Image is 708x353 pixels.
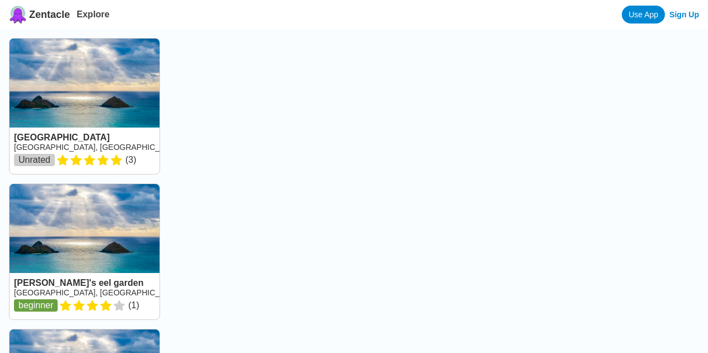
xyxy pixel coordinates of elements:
a: Use App [622,6,665,23]
a: Explore [77,10,110,19]
a: Zentacle logoZentacle [9,6,70,23]
img: Zentacle logo [9,6,27,23]
a: Sign Up [669,10,699,19]
span: Zentacle [29,9,70,21]
a: [GEOGRAPHIC_DATA], [GEOGRAPHIC_DATA], [GEOGRAPHIC_DATA] [14,288,268,297]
